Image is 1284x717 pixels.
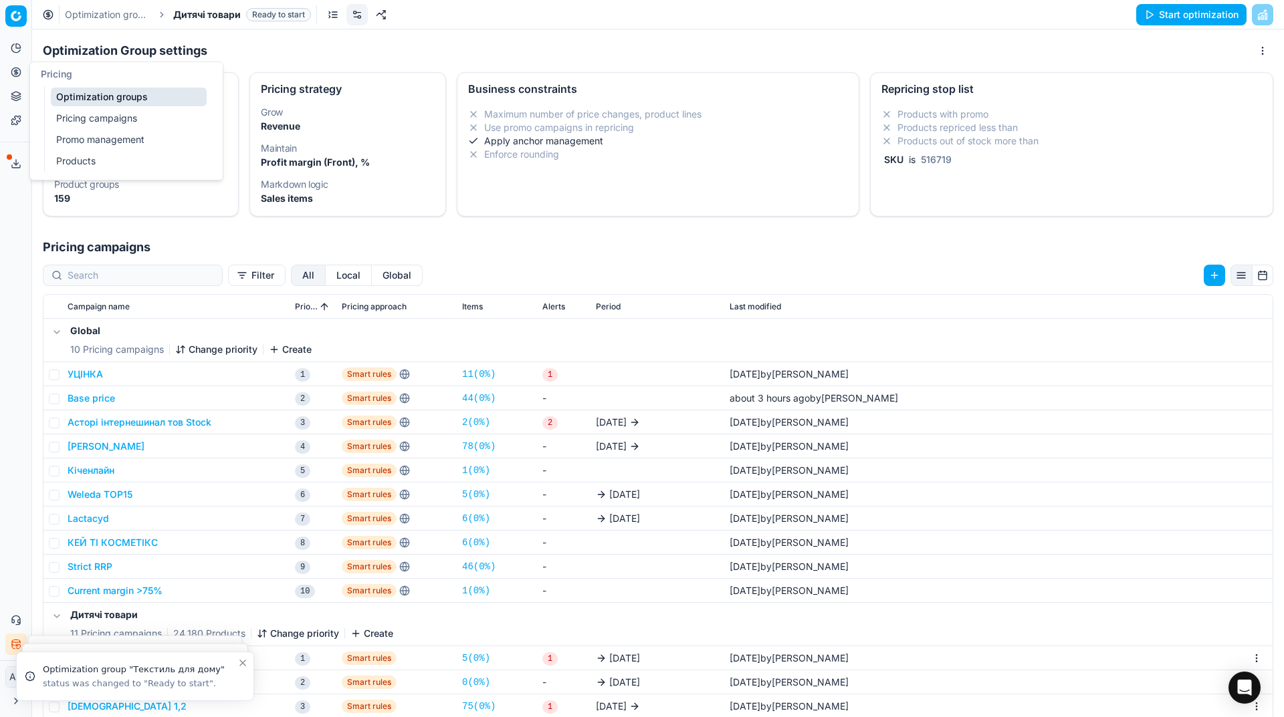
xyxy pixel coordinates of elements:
span: 3 [295,700,310,714]
span: [DATE] [609,488,640,501]
a: Optimization groups [51,88,207,106]
span: [DATE] [730,537,760,548]
span: [DATE] [609,676,640,689]
a: 2(0%) [462,416,490,429]
span: Ready to start [246,8,311,21]
span: 10 Pricing campaigns [70,343,164,356]
button: [PERSON_NAME] [68,440,144,453]
a: 6(0%) [462,512,490,525]
div: by [PERSON_NAME] [730,488,849,501]
button: Sorted by Priority ascending [318,300,331,313]
a: 78(0%) [462,440,496,453]
a: 44(0%) [462,392,496,405]
span: [DATE] [730,464,760,476]
td: - [537,531,591,555]
li: Products out of stock more than [881,134,1262,148]
td: - [537,670,591,694]
span: Smart rules [342,416,397,429]
strong: Revenue [261,120,300,132]
dt: Grow [261,108,434,117]
span: 11 Pricing campaigns [70,627,162,640]
div: Pricing strategy [261,84,434,94]
span: Smart rules [342,440,397,453]
input: Search [68,269,214,282]
a: 75(0%) [462,700,496,713]
a: Pricing campaigns [51,109,207,128]
a: Optimization groups [65,8,150,21]
button: Current margin >75% [68,584,163,597]
span: [DATE] [609,652,640,665]
button: АП [5,666,27,688]
span: [DATE] [730,488,760,500]
span: Smart rules [342,512,397,525]
span: [DATE] [609,512,640,525]
div: Optimization group "Текстиль для дому" [43,663,237,676]
span: 24,180 Products [173,627,245,640]
span: Smart rules [342,676,397,689]
span: Pricing [41,68,72,80]
span: Items [462,301,483,312]
span: Smart rules [342,652,397,665]
span: [DATE] [730,561,760,572]
span: about 3 hours ago [730,392,810,404]
span: 1 [542,700,558,714]
dt: Product groups [54,180,227,189]
span: Pricing approach [342,301,407,312]
span: 4 [295,440,310,454]
a: Promo management [51,130,207,149]
li: Apply anchor management [468,134,849,148]
button: УЦІНКА [68,368,103,381]
dt: Maintain [261,144,434,153]
a: 6(0%) [462,536,490,549]
div: by [PERSON_NAME] [730,368,849,381]
span: is [906,154,918,165]
button: Асторі інтернешинал тов Stock [68,416,211,429]
div: by [PERSON_NAME] [730,652,849,665]
span: 3 [295,416,310,430]
li: Enforce rounding [468,148,849,161]
span: 9 [295,561,310,574]
td: - [537,482,591,507]
a: 1(0%) [462,584,490,597]
button: Create [269,343,312,356]
span: Smart rules [342,368,397,381]
div: by [PERSON_NAME] [730,536,849,549]
td: - [537,386,591,410]
button: Change priority [175,343,257,356]
button: КЕЙ ТІ КОСМЕТІКС [68,536,158,549]
li: Maximum number of price changes, product lines [468,108,849,121]
button: Close toast [235,655,251,671]
span: Smart rules [342,560,397,573]
div: by [PERSON_NAME] [730,392,898,405]
div: by [PERSON_NAME] [730,416,849,429]
div: by [PERSON_NAME] [730,676,849,689]
span: 2 [295,392,310,406]
button: Кіченлайн [68,464,114,477]
a: 1(0%) [462,464,490,477]
span: 1 [295,652,310,666]
span: АП [6,667,26,687]
div: by [PERSON_NAME] [730,464,849,477]
span: Period [596,301,621,312]
button: Lactacyd [68,512,109,525]
td: - [537,507,591,531]
button: [DEMOGRAPHIC_DATA] 1,2 [68,700,187,713]
span: Priority [295,301,318,312]
td: - [537,434,591,458]
div: Business constraints [468,84,849,94]
div: by [PERSON_NAME] [730,512,849,525]
button: Start optimization [1136,4,1247,25]
h5: Global [70,324,312,337]
strong: Sales items [261,192,313,204]
span: 516719 [918,154,954,165]
li: Products with promo [881,108,1262,121]
span: 1 [295,368,310,382]
span: Last modified [730,301,781,312]
span: 2 [542,416,558,430]
span: Дитячі товари [173,8,241,21]
span: 2 [295,676,310,690]
span: Alerts [542,301,565,312]
div: Open Intercom Messenger [1228,672,1261,704]
span: [DATE] [596,416,627,429]
div: by [PERSON_NAME] [730,440,849,453]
